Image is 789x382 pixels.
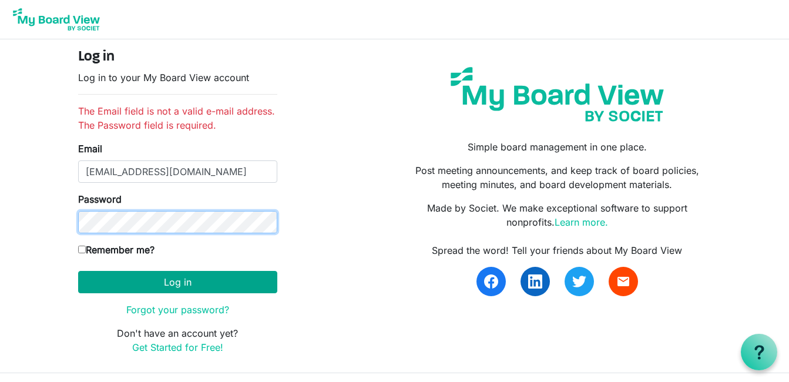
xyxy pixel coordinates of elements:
[78,118,277,132] li: The Password field is required.
[78,246,86,253] input: Remember me?
[78,71,277,85] p: Log in to your My Board View account
[484,274,498,289] img: facebook.svg
[78,192,122,206] label: Password
[403,163,711,192] p: Post meeting announcements, and keep track of board policies, meeting minutes, and board developm...
[78,271,277,293] button: Log in
[78,49,277,66] h4: Log in
[78,104,277,118] li: The Email field is not a valid e-mail address.
[403,243,711,257] div: Spread the word! Tell your friends about My Board View
[78,243,155,257] label: Remember me?
[616,274,630,289] span: email
[9,5,103,34] img: My Board View Logo
[528,274,542,289] img: linkedin.svg
[403,201,711,229] p: Made by Societ. We make exceptional software to support nonprofits.
[403,140,711,154] p: Simple board management in one place.
[555,216,608,228] a: Learn more.
[126,304,229,316] a: Forgot your password?
[132,341,223,353] a: Get Started for Free!
[609,267,638,296] a: email
[78,142,102,156] label: Email
[78,326,277,354] p: Don't have an account yet?
[442,58,673,130] img: my-board-view-societ.svg
[572,274,586,289] img: twitter.svg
